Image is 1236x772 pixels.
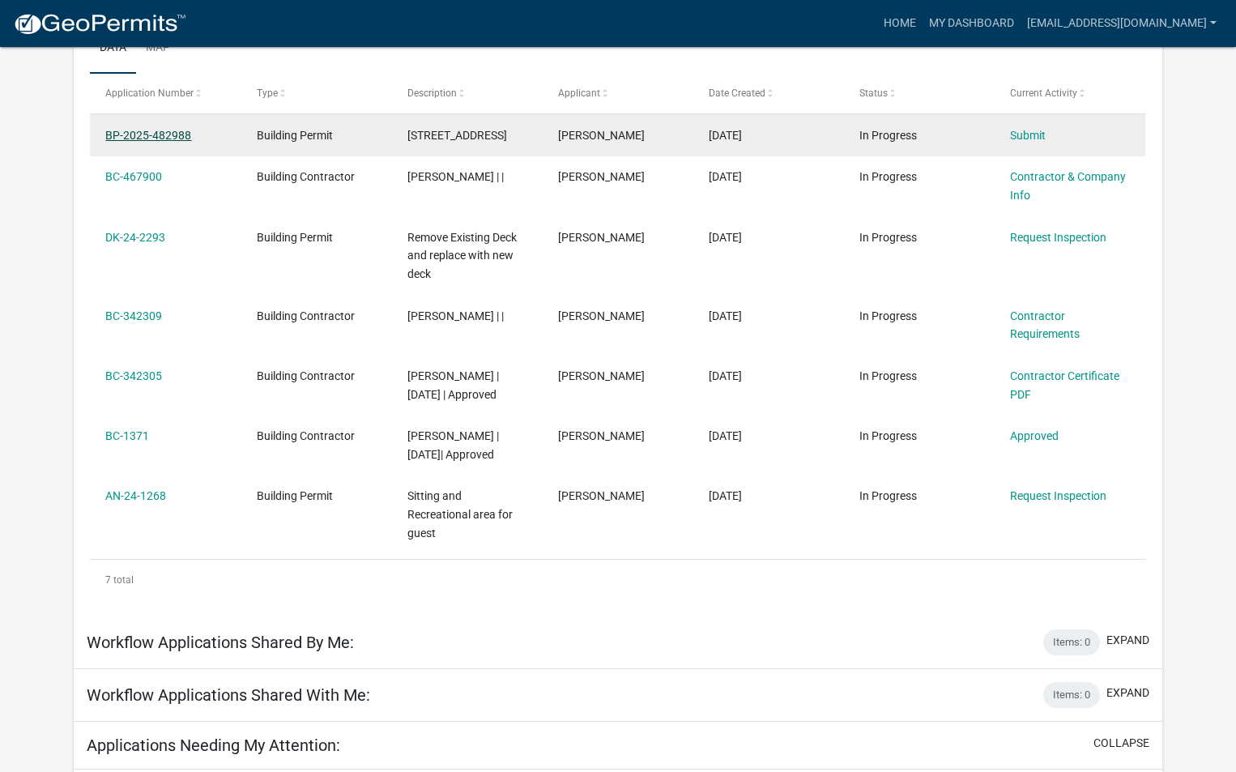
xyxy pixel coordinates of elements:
[709,231,742,244] span: 12/09/2024
[1010,87,1077,99] span: Current Activity
[1106,632,1149,649] button: expand
[90,23,136,75] a: Data
[709,429,742,442] span: 11/25/2024
[709,369,742,382] span: 12/03/2024
[1010,170,1126,202] a: Contractor & Company Info
[543,74,693,113] datatable-header-cell: Applicant
[558,129,645,142] span: James Bernat
[709,309,742,322] span: 12/03/2024
[995,74,1145,113] datatable-header-cell: Current Activity
[844,74,995,113] datatable-header-cell: Status
[558,369,645,382] span: James Bernat
[1010,231,1106,244] a: Request Inspection
[1010,489,1106,502] a: Request Inspection
[105,369,162,382] a: BC-342305
[105,231,165,244] a: DK-24-2293
[407,231,517,281] span: Remove Existing Deck and replace with new deck
[105,429,149,442] a: BC-1371
[407,369,499,401] span: James Bernat | 01/01/2025 | Approved
[859,489,917,502] span: In Progress
[558,87,600,99] span: Applicant
[257,309,355,322] span: Building Contractor
[257,489,333,502] span: Building Permit
[709,129,742,142] span: 09/23/2025
[1043,629,1100,655] div: Items: 0
[407,429,499,461] span: James Bernat | 12/03/2024| Approved
[558,489,645,502] span: James Bernat
[877,8,923,39] a: Home
[859,129,917,142] span: In Progress
[392,74,543,113] datatable-header-cell: Description
[407,309,504,322] span: James Bernat | |
[105,129,191,142] a: BP-2025-482988
[558,231,645,244] span: James Bernat
[257,429,355,442] span: Building Contractor
[407,170,504,183] span: James Bernat | |
[1010,309,1080,341] a: Contractor Requirements
[257,129,333,142] span: Building Permit
[923,8,1021,39] a: My Dashboard
[859,429,917,442] span: In Progress
[105,489,166,502] a: AN-24-1268
[257,170,355,183] span: Building Contractor
[87,685,370,705] h5: Workflow Applications Shared With Me:
[1093,735,1149,752] button: collapse
[693,74,844,113] datatable-header-cell: Date Created
[241,74,391,113] datatable-header-cell: Type
[1010,369,1119,401] a: Contractor Certificate PDF
[1106,685,1149,702] button: expand
[257,231,333,244] span: Building Permit
[859,170,917,183] span: In Progress
[1043,682,1100,708] div: Items: 0
[1010,429,1059,442] a: Approved
[709,87,765,99] span: Date Created
[105,170,162,183] a: BC-467900
[1021,8,1223,39] a: [EMAIL_ADDRESS][DOMAIN_NAME]
[558,309,645,322] span: James Bernat
[407,489,513,540] span: Sitting and Recreational area for guest
[859,231,917,244] span: In Progress
[257,87,278,99] span: Type
[859,369,917,382] span: In Progress
[558,170,645,183] span: James Bernat
[859,87,888,99] span: Status
[859,309,917,322] span: In Progress
[105,309,162,322] a: BC-342309
[558,429,645,442] span: James Bernat
[87,736,340,755] h5: Applications Needing My Attention:
[709,489,742,502] span: 07/09/2024
[257,369,355,382] span: Building Contractor
[90,560,1145,600] div: 7 total
[90,74,241,113] datatable-header-cell: Application Number
[136,23,180,75] a: Map
[1010,129,1046,142] a: Submit
[407,129,507,142] span: 85 Freedom Lake North CtValparaiso
[407,87,457,99] span: Description
[709,170,742,183] span: 08/22/2025
[87,633,354,652] h5: Workflow Applications Shared By Me:
[105,87,194,99] span: Application Number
